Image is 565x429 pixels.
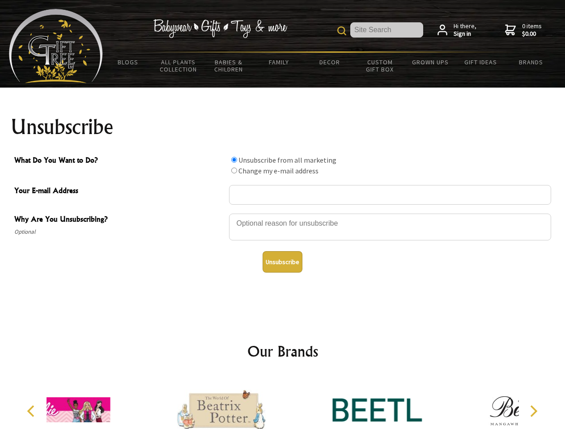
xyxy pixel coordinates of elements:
span: Optional [14,227,225,237]
a: Gift Ideas [455,53,506,71]
h1: Unsubscribe [11,116,555,138]
label: Unsubscribe from all marketing [238,156,336,164]
input: What Do You Want to Do? [231,157,237,163]
span: 0 items [522,22,542,38]
h2: Our Brands [18,341,548,362]
button: Next [523,401,543,421]
a: Brands [506,53,557,71]
span: Why Are You Unsubscribing? [14,214,225,227]
input: Site Search [350,22,423,38]
span: Hi there, [454,22,476,38]
input: Your E-mail Address [229,185,551,205]
textarea: Why Are You Unsubscribing? [229,214,551,240]
a: BLOGS [103,53,153,71]
input: What Do You Want to Do? [231,168,237,173]
img: Babywear - Gifts - Toys & more [153,19,287,38]
a: Babies & Children [204,53,254,79]
button: Unsubscribe [263,251,302,273]
a: Family [254,53,305,71]
img: Babyware - Gifts - Toys and more... [9,9,103,83]
img: product search [337,26,346,35]
a: Decor [304,53,355,71]
span: Your E-mail Address [14,185,225,198]
a: Hi there,Sign in [438,22,476,38]
a: All Plants Collection [153,53,204,79]
strong: Sign in [454,30,476,38]
a: Custom Gift Box [355,53,405,79]
strong: $0.00 [522,30,542,38]
button: Previous [22,401,42,421]
label: Change my e-mail address [238,166,319,175]
a: Grown Ups [405,53,455,71]
a: 0 items$0.00 [505,22,542,38]
span: What Do You Want to Do? [14,155,225,168]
